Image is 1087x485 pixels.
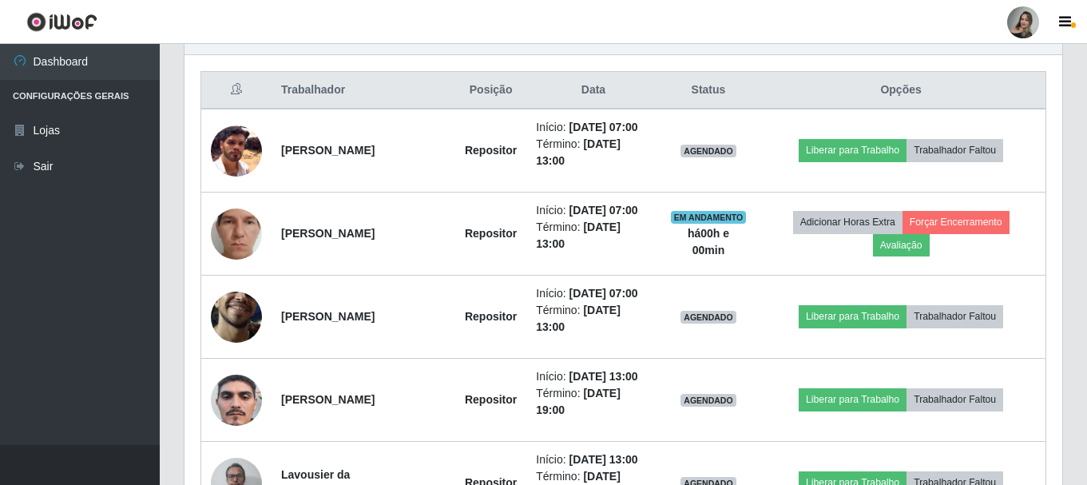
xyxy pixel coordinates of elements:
[680,311,736,324] span: AGENDADO
[906,305,1003,328] button: Trabalhador Faltou
[906,388,1003,411] button: Trabalhador Faltou
[569,121,638,133] time: [DATE] 07:00
[465,227,517,240] strong: Repositor
[756,72,1045,109] th: Opções
[455,72,526,109] th: Posição
[465,144,517,157] strong: Repositor
[536,451,650,468] li: Início:
[569,287,638,300] time: [DATE] 07:00
[569,204,638,217] time: [DATE] 07:00
[569,370,638,383] time: [DATE] 13:00
[536,385,650,419] li: Término:
[211,260,262,373] img: 1755034904390.jpeg
[680,145,736,157] span: AGENDADO
[536,368,650,385] li: Início:
[680,394,736,407] span: AGENDADO
[536,119,650,136] li: Início:
[526,72,660,109] th: Data
[799,305,906,328] button: Liberar para Trabalho
[465,310,517,323] strong: Repositor
[536,285,650,302] li: Início:
[272,72,455,109] th: Trabalhador
[281,227,375,240] strong: [PERSON_NAME]
[211,177,262,290] img: 1741739537666.jpeg
[671,211,747,224] span: EM ANDAMENTO
[536,202,650,219] li: Início:
[211,344,262,457] img: 1733256413053.jpeg
[211,125,262,177] img: 1734717801679.jpeg
[873,234,930,256] button: Avaliação
[536,136,650,169] li: Término:
[26,12,97,32] img: CoreUI Logo
[536,219,650,252] li: Término:
[906,139,1003,161] button: Trabalhador Faltou
[281,144,375,157] strong: [PERSON_NAME]
[793,211,903,233] button: Adicionar Horas Extra
[281,393,375,406] strong: [PERSON_NAME]
[281,310,375,323] strong: [PERSON_NAME]
[799,388,906,411] button: Liberar para Trabalho
[465,393,517,406] strong: Repositor
[688,227,729,256] strong: há 00 h e 00 min
[536,302,650,336] li: Término:
[661,72,756,109] th: Status
[799,139,906,161] button: Liberar para Trabalho
[903,211,1010,233] button: Forçar Encerramento
[569,453,638,466] time: [DATE] 13:00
